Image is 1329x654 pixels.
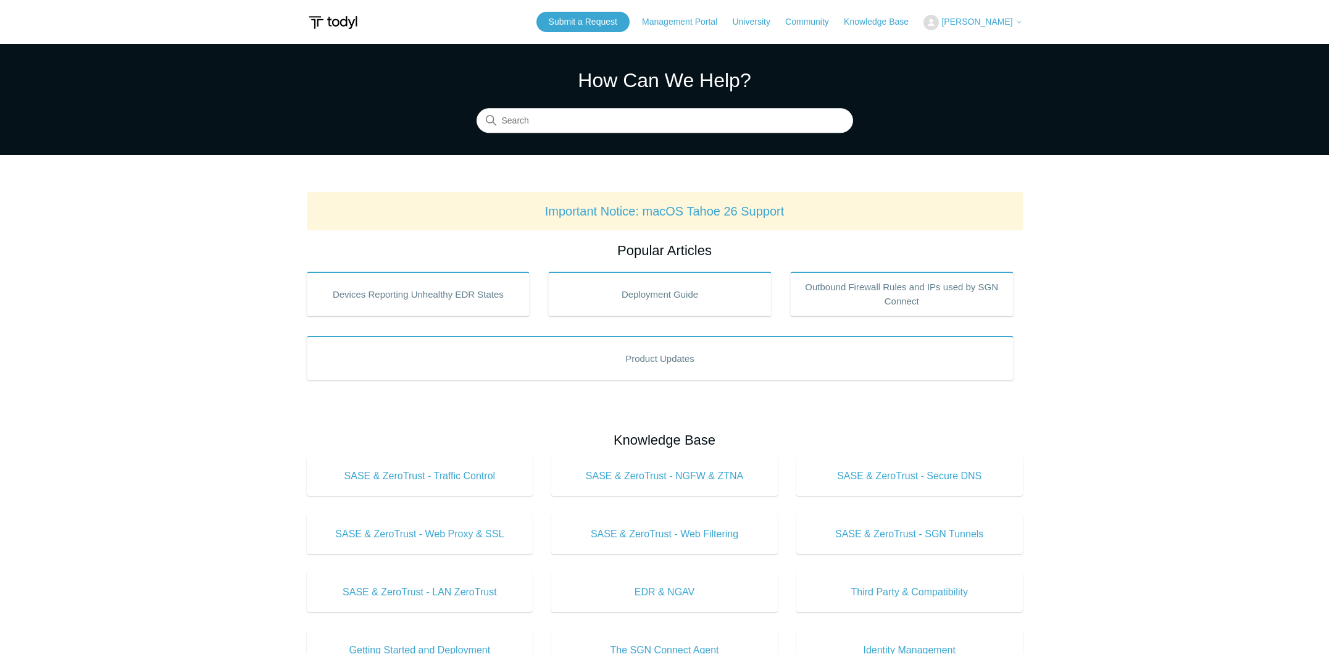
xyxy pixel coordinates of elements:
a: SASE & ZeroTrust - SGN Tunnels [796,514,1023,554]
a: Important Notice: macOS Tahoe 26 Support [545,204,785,218]
a: Third Party & Compatibility [796,572,1023,612]
button: [PERSON_NAME] [923,15,1022,30]
span: SASE & ZeroTrust - LAN ZeroTrust [325,585,515,600]
span: SASE & ZeroTrust - Web Proxy & SSL [325,527,515,542]
h1: How Can We Help? [477,65,853,95]
span: SASE & ZeroTrust - SGN Tunnels [815,527,1004,542]
a: SASE & ZeroTrust - NGFW & ZTNA [551,456,778,496]
a: Submit a Request [536,12,630,32]
a: Management Portal [642,15,730,28]
a: SASE & ZeroTrust - Secure DNS [796,456,1023,496]
a: Knowledge Base [844,15,921,28]
a: Product Updates [307,336,1014,380]
a: University [732,15,782,28]
a: SASE & ZeroTrust - Traffic Control [307,456,533,496]
img: Todyl Support Center Help Center home page [307,11,359,34]
a: SASE & ZeroTrust - LAN ZeroTrust [307,572,533,612]
a: Deployment Guide [548,272,772,316]
span: EDR & NGAV [570,585,759,600]
span: [PERSON_NAME] [941,17,1012,27]
span: Third Party & Compatibility [815,585,1004,600]
a: Devices Reporting Unhealthy EDR States [307,272,530,316]
span: SASE & ZeroTrust - Web Filtering [570,527,759,542]
a: Community [785,15,841,28]
a: SASE & ZeroTrust - Web Proxy & SSL [307,514,533,554]
a: EDR & NGAV [551,572,778,612]
a: Outbound Firewall Rules and IPs used by SGN Connect [790,272,1014,316]
h2: Knowledge Base [307,430,1023,450]
span: SASE & ZeroTrust - NGFW & ZTNA [570,469,759,484]
span: SASE & ZeroTrust - Secure DNS [815,469,1004,484]
span: SASE & ZeroTrust - Traffic Control [325,469,515,484]
h2: Popular Articles [307,240,1023,261]
input: Search [477,109,853,133]
a: SASE & ZeroTrust - Web Filtering [551,514,778,554]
